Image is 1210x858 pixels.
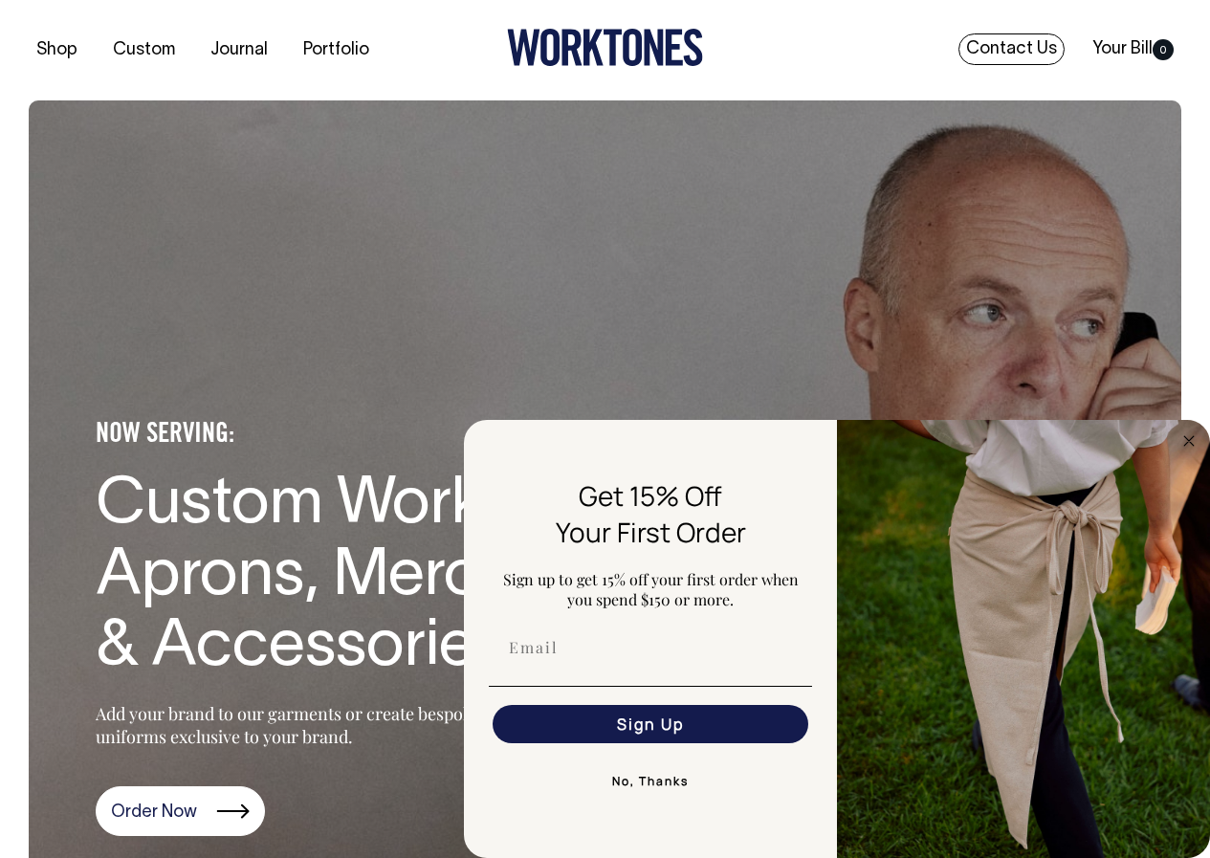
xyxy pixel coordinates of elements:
[489,762,812,801] button: No, Thanks
[958,33,1065,65] a: Contact Us
[556,514,746,550] span: Your First Order
[29,34,85,66] a: Shop
[1153,39,1174,60] span: 0
[203,34,275,66] a: Journal
[837,420,1210,858] img: 5e34ad8f-4f05-4173-92a8-ea475ee49ac9.jpeg
[105,34,183,66] a: Custom
[1085,33,1181,65] a: Your Bill0
[464,420,1210,858] div: FLYOUT Form
[503,569,799,609] span: Sign up to get 15% off your first order when you spend $150 or more.
[96,471,717,685] h1: Custom Workwear, Aprons, Merchandise & Accessories
[493,705,808,743] button: Sign Up
[96,419,717,451] h4: NOW SERVING:
[579,477,722,514] span: Get 15% Off
[1177,429,1200,452] button: Close dialog
[489,686,812,687] img: underline
[96,702,526,748] p: Add your brand to our garments or create bespoke uniforms exclusive to your brand.
[296,34,377,66] a: Portfolio
[493,628,808,667] input: Email
[96,786,265,836] a: Order Now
